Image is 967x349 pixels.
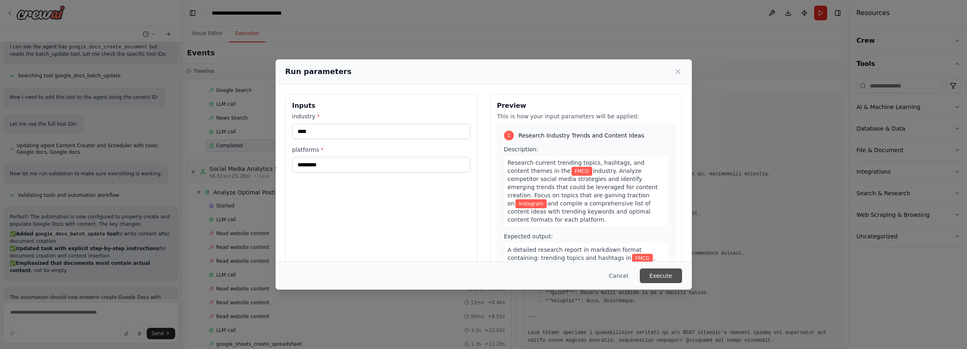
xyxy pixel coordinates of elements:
h3: Inputs [292,101,470,111]
label: platforms [292,146,470,154]
button: Cancel [602,268,635,283]
span: Research Industry Trends and Content Ideas [519,131,644,140]
h3: Preview [497,101,675,111]
span: Description: [504,146,538,153]
span: and compile a comprehensive list of content ideas with trending keywords and optimal content form... [508,200,651,223]
label: industry [292,112,470,120]
span: Variable: industry [632,254,653,263]
button: Execute [640,268,682,283]
span: Expected output: [504,233,553,240]
span: industry. Analyze competitor social media strategies and identify emerging trends that could be l... [508,168,658,207]
h2: Run parameters [285,66,352,77]
span: A detailed research report in markdown format containing: trending topics and hashtags in [508,246,642,261]
span: Variable: industry [572,167,592,176]
span: Variable: platforms [515,199,547,208]
p: This is how your input parameters will be applied: [497,112,675,120]
span: Research current trending topics, hashtags, and content themes in the [508,159,645,174]
div: 1 [504,131,514,140]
